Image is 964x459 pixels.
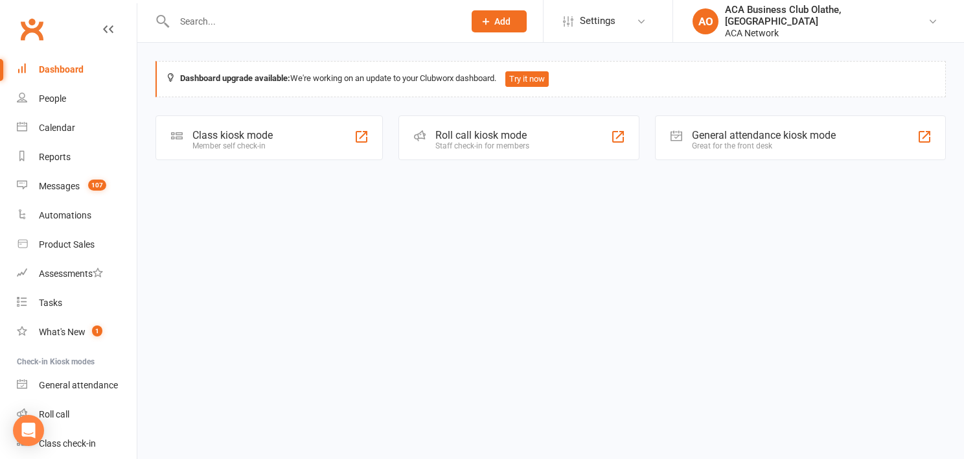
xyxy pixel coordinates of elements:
[39,123,75,133] div: Calendar
[494,16,511,27] span: Add
[192,129,273,141] div: Class kiosk mode
[472,10,527,32] button: Add
[17,259,137,288] a: Assessments
[435,141,529,150] div: Staff check-in for members
[39,327,86,337] div: What's New
[17,172,137,201] a: Messages 107
[13,415,44,446] div: Open Intercom Messenger
[725,4,928,27] div: ACA Business Club Olathe, [GEOGRAPHIC_DATA]
[17,84,137,113] a: People
[435,129,529,141] div: Roll call kiosk mode
[16,13,48,45] a: Clubworx
[39,239,95,250] div: Product Sales
[17,288,137,318] a: Tasks
[17,318,137,347] a: What's New1
[170,12,455,30] input: Search...
[39,438,96,449] div: Class check-in
[180,73,290,83] strong: Dashboard upgrade available:
[693,8,718,34] div: AO
[17,371,137,400] a: General attendance kiosk mode
[192,141,273,150] div: Member self check-in
[39,152,71,162] div: Reports
[580,6,615,36] span: Settings
[92,325,102,336] span: 1
[39,210,91,220] div: Automations
[88,180,106,191] span: 107
[39,64,84,75] div: Dashboard
[39,298,62,308] div: Tasks
[17,55,137,84] a: Dashboard
[17,113,137,143] a: Calendar
[725,27,928,39] div: ACA Network
[155,61,946,97] div: We're working on an update to your Clubworx dashboard.
[692,141,836,150] div: Great for the front desk
[17,230,137,259] a: Product Sales
[17,143,137,172] a: Reports
[505,71,549,87] button: Try it now
[39,409,69,419] div: Roll call
[39,380,118,390] div: General attendance
[39,93,66,104] div: People
[39,181,80,191] div: Messages
[39,268,103,279] div: Assessments
[692,129,836,141] div: General attendance kiosk mode
[17,400,137,429] a: Roll call
[17,201,137,230] a: Automations
[17,429,137,458] a: Class kiosk mode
